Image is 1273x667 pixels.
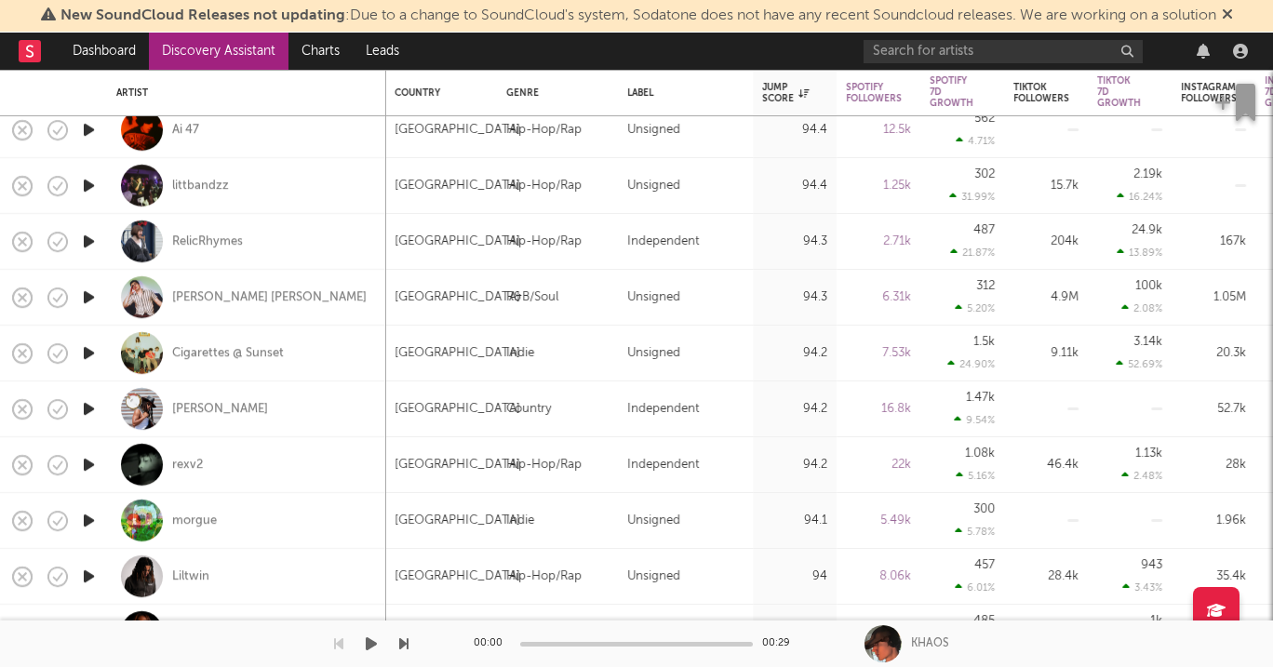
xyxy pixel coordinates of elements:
div: Unsigned [627,566,680,588]
a: [PERSON_NAME] [172,401,268,418]
div: 562 [974,113,995,125]
div: 94.3 [762,287,827,309]
div: 4.9M [1013,287,1079,309]
div: Indie [506,342,534,365]
div: 94 [762,566,827,588]
div: 16.8k [846,398,911,420]
div: 943 [1141,559,1162,571]
a: littbandzz [172,178,229,194]
div: 16.24 % [1117,191,1162,203]
div: [GEOGRAPHIC_DATA] [395,119,520,141]
div: Instagram Followers [1181,82,1237,104]
a: morgue [172,513,217,529]
div: 1.05M [1181,287,1246,309]
div: 52.7k [1181,398,1246,420]
div: Independent [627,454,699,476]
div: 20.3k [1181,342,1246,365]
div: Independent [627,398,699,420]
div: Hip-Hop/Rap [506,175,582,197]
div: [GEOGRAPHIC_DATA] [395,175,520,197]
div: Hip-Hop/Rap [506,566,582,588]
div: Unsigned [627,175,680,197]
a: Cigarettes @ Sunset [172,345,284,362]
input: Search for artists [864,40,1143,63]
div: [GEOGRAPHIC_DATA] [395,454,520,476]
div: Independent [627,231,699,253]
div: Unsigned [627,342,680,365]
div: 5.20 % [955,302,995,314]
div: 6.31k [846,287,911,309]
a: rexv2 [172,457,203,474]
span: : Due to a change to SoundCloud's system, Sodatone does not have any recent Soundcloud releases. ... [60,8,1216,23]
span: New SoundCloud Releases not updating [60,8,345,23]
div: Hip-Hop/Rap [506,231,582,253]
div: 9.54 % [954,414,995,426]
div: 21.87 % [950,247,995,259]
div: 94.2 [762,342,827,365]
div: 204k [1013,231,1079,253]
div: 6.01 % [955,581,995,594]
div: 24.90 % [947,358,995,370]
div: Artist [116,87,368,99]
a: Liltwin [172,568,209,585]
div: 94.1 [762,510,827,532]
div: 94.2 [762,398,827,420]
div: 5.78 % [955,526,995,538]
div: 100k [1135,280,1162,292]
div: 302 [974,168,995,180]
div: Label [627,87,734,99]
div: [GEOGRAPHIC_DATA] [395,342,520,365]
div: Hip-Hop/Rap [506,454,582,476]
div: 300 [973,503,995,515]
div: 28.4k [1013,566,1079,588]
div: 13.89 % [1117,247,1162,259]
div: 3.43 % [1122,581,1162,594]
div: 457 [974,559,995,571]
div: [GEOGRAPHIC_DATA] [395,510,520,532]
div: 485 [973,615,995,627]
span: Dismiss [1222,8,1233,23]
div: 28k [1181,454,1246,476]
a: Dashboard [60,33,149,70]
div: Tiktok 7D Growth [1097,75,1141,109]
div: 5.49k [846,510,911,532]
a: Leads [353,33,412,70]
a: [PERSON_NAME] [PERSON_NAME] [172,289,367,306]
a: Charts [288,33,353,70]
div: KHAOS [911,635,949,652]
div: 94.4 [762,119,827,141]
div: [GEOGRAPHIC_DATA] [395,398,520,420]
div: Ai 47 [172,122,199,139]
a: Discovery Assistant [149,33,288,70]
div: 1k [1150,615,1162,627]
div: 46.4k [1013,454,1079,476]
div: Jump Score [762,82,809,104]
div: 31.99 % [949,191,995,203]
div: 1.96k [1181,510,1246,532]
div: Spotify Followers [846,82,902,104]
div: 9.11k [1013,342,1079,365]
a: RelicRhymes [172,233,243,250]
div: [GEOGRAPHIC_DATA] [395,231,520,253]
div: Tiktok Followers [1013,82,1069,104]
div: [GEOGRAPHIC_DATA] [395,287,520,309]
div: 12.5k [846,119,911,141]
div: Unsigned [627,510,680,532]
div: Genre [506,87,599,99]
div: 00:00 [474,633,511,655]
div: 1.5k [973,336,995,348]
div: 00:29 [762,633,799,655]
div: 22k [846,454,911,476]
div: 24.9k [1132,224,1162,236]
div: 2.48 % [1121,470,1162,482]
div: 2.08 % [1121,302,1162,314]
div: 5.16 % [956,470,995,482]
div: 2.71k [846,231,911,253]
